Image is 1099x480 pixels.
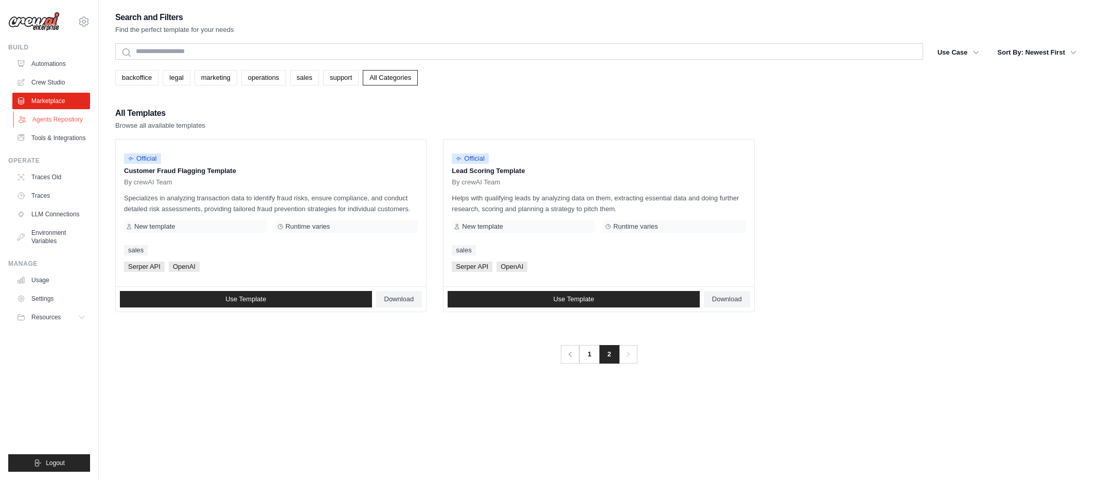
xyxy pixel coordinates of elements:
a: Usage [12,272,90,288]
div: Build [8,43,90,52]
span: By crewAI Team [124,178,172,186]
a: marketing [194,70,237,85]
p: Lead Scoring Template [452,166,746,176]
div: Operate [8,157,90,165]
button: Logout [8,454,90,472]
span: Official [124,153,161,164]
a: backoffice [115,70,158,85]
span: Resources [31,313,61,321]
span: By crewAI Team [452,178,500,186]
span: OpenAI [169,262,200,272]
a: Agents Repository [13,111,91,128]
p: Find the perfect template for your needs [115,25,234,35]
p: Specializes in analyzing transaction data to identify fraud risks, ensure compliance, and conduct... [124,193,418,214]
span: Use Template [225,295,266,303]
p: Browse all available templates [115,121,205,131]
img: Logo [8,12,60,31]
span: New template [462,222,503,231]
a: Automations [12,56,90,72]
a: Settings [12,290,90,307]
span: Serper API [452,262,492,272]
a: Download [376,291,422,307]
a: support [323,70,359,85]
span: OpenAI [497,262,527,272]
button: Use Case [931,43,985,62]
a: sales [290,70,319,85]
span: Use Template [553,295,594,303]
span: Serper API [124,262,165,272]
a: All Categories [363,70,418,85]
a: Download [704,291,750,307]
span: New template [134,222,175,231]
button: Resources [12,309,90,325]
span: Download [712,295,742,303]
a: Use Template [448,291,700,307]
a: Traces Old [12,169,90,185]
h2: All Templates [115,106,205,121]
a: Tools & Integrations [12,130,90,146]
span: Download [384,295,414,303]
p: Helps with qualifying leads by analyzing data on them, extracting essential data and doing furthe... [452,193,746,214]
span: 2 [599,345,619,364]
a: LLM Connections [12,206,90,222]
a: Use Template [120,291,372,307]
button: Sort By: Newest First [991,43,1083,62]
h2: Search and Filters [115,10,234,25]
span: Logout [46,459,65,467]
a: Environment Variables [12,225,90,249]
a: Marketplace [12,93,90,109]
span: Official [452,153,489,164]
p: Customer Fraud Flagging Template [124,166,418,176]
a: legal [163,70,190,85]
div: Manage [8,260,90,268]
a: Crew Studio [12,74,90,91]
span: Runtime varies [286,222,330,231]
a: operations [241,70,286,85]
a: Traces [12,187,90,204]
span: Runtime varies [613,222,658,231]
a: sales [452,245,475,255]
a: sales [124,245,148,255]
a: 1 [579,345,599,364]
nav: Pagination [560,345,637,364]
